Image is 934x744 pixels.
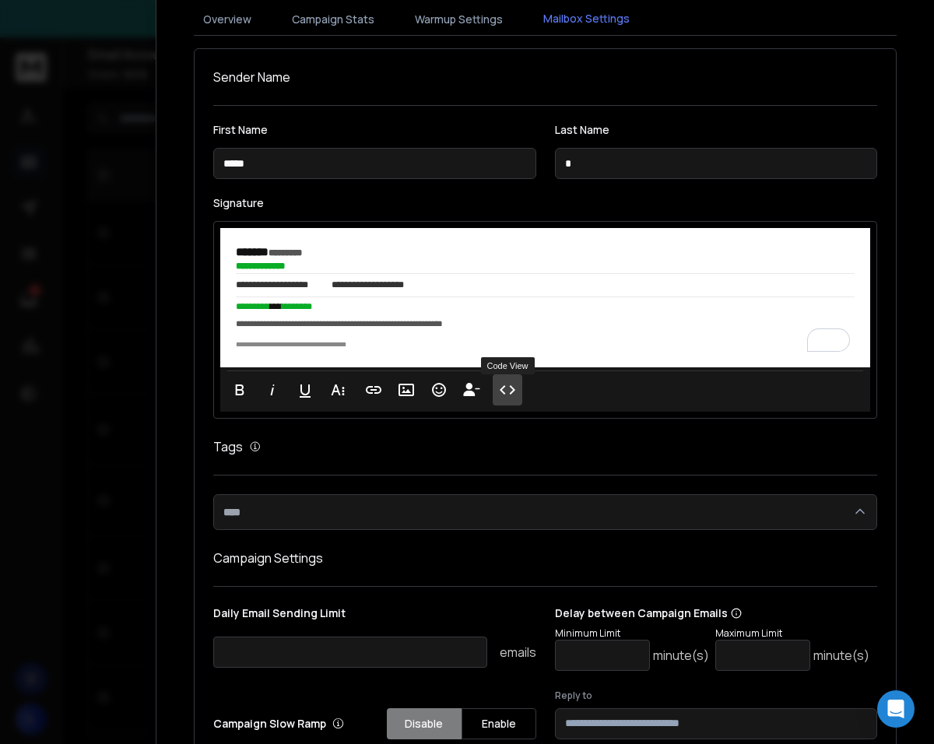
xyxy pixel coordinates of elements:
[462,708,536,739] button: Enable
[213,605,536,627] p: Daily Email Sending Limit
[290,374,320,405] button: Underline (⌘U)
[220,228,870,367] div: To enrich screen reader interactions, please activate Accessibility in Grammarly extension settings
[500,643,536,662] p: emails
[481,357,535,374] div: Code View
[555,125,878,135] label: Last Name
[213,198,877,209] label: Signature
[653,646,709,665] p: minute(s)
[387,708,462,739] button: Disable
[392,374,421,405] button: Insert Image (⌘P)
[258,374,287,405] button: Italic (⌘I)
[406,2,512,37] button: Warmup Settings
[213,716,344,732] p: Campaign Slow Ramp
[194,2,261,37] button: Overview
[715,627,869,640] p: Maximum Limit
[555,605,869,621] p: Delay between Campaign Emails
[213,68,877,86] h1: Sender Name
[323,374,353,405] button: More Text
[225,374,255,405] button: Bold (⌘B)
[534,2,639,37] button: Mailbox Settings
[555,690,878,702] label: Reply to
[555,627,709,640] p: Minimum Limit
[213,437,243,456] h1: Tags
[457,374,486,405] button: Insert Unsubscribe Link
[813,646,869,665] p: minute(s)
[213,549,877,567] h1: Campaign Settings
[877,690,915,728] div: Open Intercom Messenger
[283,2,384,37] button: Campaign Stats
[359,374,388,405] button: Insert Link (⌘K)
[424,374,454,405] button: Emoticons
[213,125,536,135] label: First Name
